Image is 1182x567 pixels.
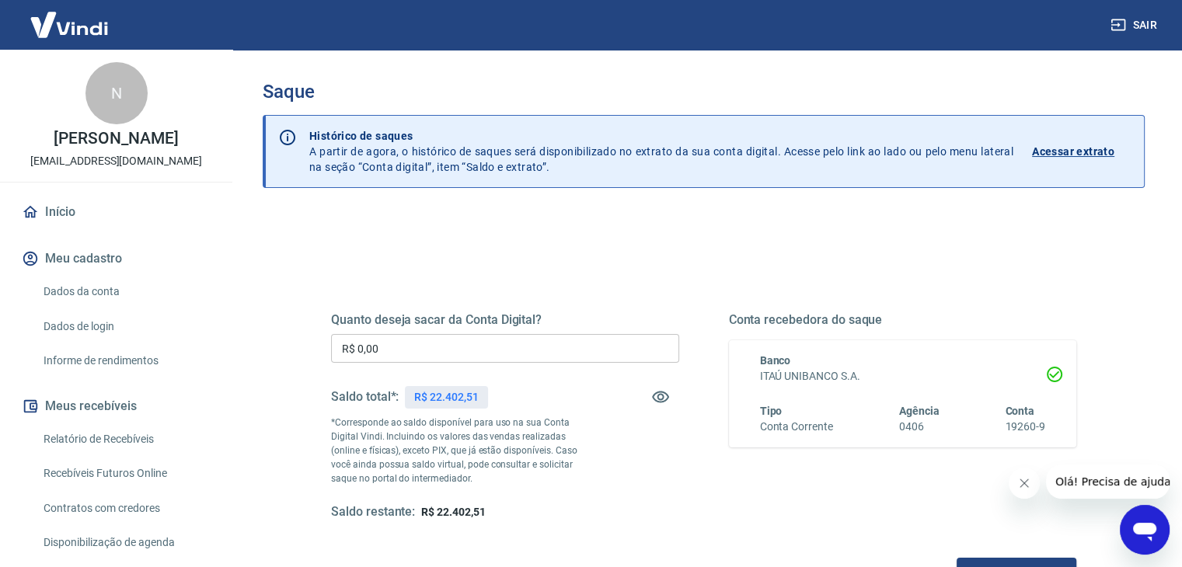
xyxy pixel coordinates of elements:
[37,311,214,343] a: Dados de login
[1009,468,1040,499] iframe: Fechar mensagem
[1032,144,1114,159] p: Acessar extrato
[760,354,791,367] span: Banco
[37,423,214,455] a: Relatório de Recebíveis
[1005,405,1034,417] span: Conta
[30,153,202,169] p: [EMAIL_ADDRESS][DOMAIN_NAME]
[37,457,214,489] a: Recebíveis Futuros Online
[760,368,1046,384] h6: ITAÚ UNIBANCO S.A.
[331,312,679,328] h5: Quanto deseja sacar da Conta Digital?
[19,242,214,276] button: Meu cadastro
[37,527,214,558] a: Disponibilização de agenda
[54,130,178,147] p: [PERSON_NAME]
[37,276,214,308] a: Dados da conta
[414,389,478,405] p: R$ 22.402,51
[729,312,1077,328] h5: Conta recebedora do saque
[19,389,214,423] button: Meus recebíveis
[760,405,783,417] span: Tipo
[899,405,940,417] span: Agência
[421,506,485,518] span: R$ 22.402,51
[899,419,940,435] h6: 0406
[309,128,1013,175] p: A partir de agora, o histórico de saques será disponibilizado no extrato da sua conta digital. Ac...
[331,389,399,405] h5: Saldo total*:
[19,195,214,229] a: Início
[37,345,214,377] a: Informe de rendimentos
[331,504,415,520] h5: Saldo restante:
[309,128,1013,144] p: Histórico de saques
[1046,464,1170,499] iframe: Mensagem da empresa
[1107,11,1163,40] button: Sair
[331,416,592,485] p: *Corresponde ao saldo disponível para uso na sua Conta Digital Vindi. Incluindo os valores das ve...
[9,11,131,23] span: Olá! Precisa de ajuda?
[1005,419,1045,435] h6: 19260-9
[1120,505,1170,555] iframe: Botão para abrir a janela de mensagens
[1032,128,1131,175] a: Acessar extrato
[760,419,833,435] h6: Conta Corrente
[85,62,148,124] div: N
[19,1,120,48] img: Vindi
[263,81,1145,103] h3: Saque
[37,492,214,524] a: Contratos com credores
